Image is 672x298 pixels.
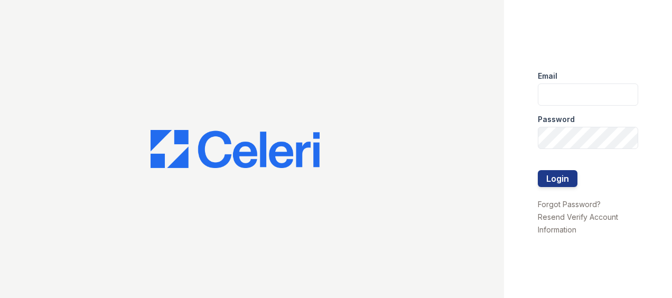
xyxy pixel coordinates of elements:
a: Resend Verify Account Information [538,212,618,234]
label: Email [538,71,557,81]
button: Login [538,170,577,187]
img: CE_Logo_Blue-a8612792a0a2168367f1c8372b55b34899dd931a85d93a1a3d3e32e68fde9ad4.png [151,130,320,168]
label: Password [538,114,575,125]
a: Forgot Password? [538,200,601,209]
